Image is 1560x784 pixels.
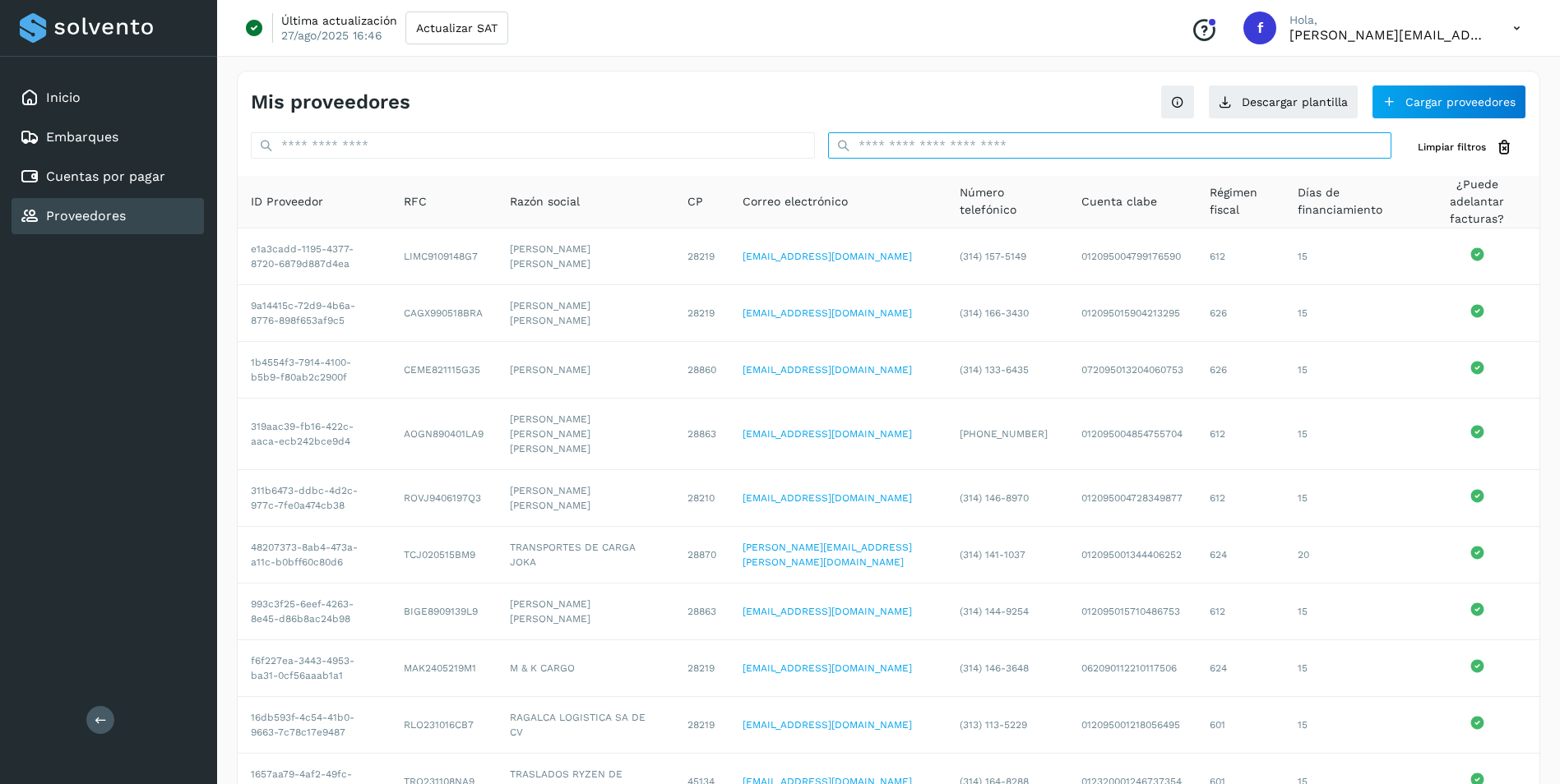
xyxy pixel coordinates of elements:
td: RLO231016CB7 [391,697,497,754]
td: 993c3f25-6eef-4263-8e45-d86b8ac24b98 [238,583,391,640]
td: 28870 [674,527,729,583]
span: Días de financiamiento [1298,184,1402,219]
a: Proveedores [46,208,126,224]
td: 28860 [674,342,729,399]
span: Cuenta clabe [1081,193,1157,210]
td: 601 [1197,697,1285,754]
span: (314) 157-5149 [960,251,1026,262]
button: Descargar plantilla [1208,85,1359,119]
td: [PERSON_NAME] [497,342,674,399]
td: 28210 [674,470,729,527]
td: BIGE8909139L9 [391,583,497,640]
td: TRANSPORTES DE CARGA JOKA [497,527,674,583]
a: [EMAIL_ADDRESS][DOMAIN_NAME] [743,606,912,617]
td: 28219 [674,697,729,754]
td: RAGALCA LOGISTICA SA DE CV [497,697,674,754]
a: [EMAIL_ADDRESS][DOMAIN_NAME] [743,719,912,731]
td: 012095001218056495 [1068,697,1197,754]
td: 612 [1197,583,1285,640]
td: 15 [1285,640,1415,697]
td: 15 [1285,228,1415,285]
div: Proveedores [12,198,204,234]
td: 20 [1285,527,1415,583]
td: 624 [1197,527,1285,583]
td: f6f227ea-3443-4953-ba31-0cf56aaab1a1 [238,640,391,697]
a: [EMAIL_ADDRESS][DOMAIN_NAME] [743,251,912,262]
span: (314) 141-1037 [960,549,1025,560]
td: [PERSON_NAME] [PERSON_NAME] [497,583,674,640]
td: 15 [1285,470,1415,527]
td: [PERSON_NAME] [PERSON_NAME] [497,285,674,342]
a: Inicio [46,90,81,105]
td: [PERSON_NAME] [PERSON_NAME] [497,470,674,527]
td: 15 [1285,342,1415,399]
td: 072095013204060753 [1068,342,1197,399]
div: Inicio [12,80,204,116]
td: AOGN890401LA9 [391,399,497,470]
td: 626 [1197,342,1285,399]
td: 012095001344406252 [1068,527,1197,583]
span: (314) 146-3648 [960,662,1029,674]
td: 062090112210117506 [1068,640,1197,697]
a: [EMAIL_ADDRESS][DOMAIN_NAME] [743,662,912,674]
td: [PERSON_NAME] [PERSON_NAME] [PERSON_NAME] [497,399,674,470]
span: Razón social [510,193,580,210]
span: Régimen fiscal [1210,184,1271,219]
td: 612 [1197,399,1285,470]
span: CP [687,193,703,210]
td: MAK2405219M1 [391,640,497,697]
td: 9a14415c-72d9-4b6a-8776-898f653af9c5 [238,285,391,342]
td: 626 [1197,285,1285,342]
td: 612 [1197,228,1285,285]
td: 28219 [674,228,729,285]
td: 319aac39-fb16-422c-aaca-ecb242bce9d4 [238,399,391,470]
td: CAGX990518BRA [391,285,497,342]
td: 28863 [674,583,729,640]
span: (314) 146-8970 [960,492,1029,504]
td: 1b4554f3-7914-4100-b5b9-f80ab2c2900f [238,342,391,399]
span: Correo electrónico [743,193,848,210]
td: 15 [1285,399,1415,470]
td: 612 [1197,470,1285,527]
p: 27/ago/2025 16:46 [281,28,382,43]
span: (314) 133-6435 [960,364,1029,376]
td: M & K CARGO [497,640,674,697]
button: Cargar proveedores [1372,85,1526,119]
td: 311b6473-ddbc-4d2c-977c-7fe0a474cb38 [238,470,391,527]
a: [PERSON_NAME][EMAIL_ADDRESS][PERSON_NAME][DOMAIN_NAME] [743,542,912,568]
a: Cuentas por pagar [46,168,165,184]
a: [EMAIL_ADDRESS][DOMAIN_NAME] [743,492,912,504]
td: 012095004728349877 [1068,470,1197,527]
span: Número telefónico [960,184,1055,219]
td: LIMC9109148G7 [391,228,497,285]
td: 012095004799176590 [1068,228,1197,285]
a: [EMAIL_ADDRESS][DOMAIN_NAME] [743,307,912,319]
td: 48207373-8ab4-473a-a11c-b0bff60c80d6 [238,527,391,583]
button: Limpiar filtros [1405,132,1526,163]
td: TCJ020515BM9 [391,527,497,583]
td: [PERSON_NAME] [PERSON_NAME] [497,228,674,285]
td: e1a3cadd-1195-4377-8720-6879d887d4ea [238,228,391,285]
td: 16db593f-4c54-41b0-9663-7c78c17e9487 [238,697,391,754]
td: ROVJ9406197Q3 [391,470,497,527]
td: 28219 [674,285,729,342]
div: Cuentas por pagar [12,159,204,195]
span: RFC [404,193,427,210]
span: ID Proveedor [251,193,323,210]
span: Actualizar SAT [416,22,498,34]
td: 15 [1285,697,1415,754]
p: Última actualización [281,13,397,28]
a: [EMAIL_ADDRESS][DOMAIN_NAME] [743,428,912,440]
h4: Mis proveedores [251,90,410,114]
a: Embarques [46,129,118,145]
span: (313) 113-5229 [960,719,1027,731]
td: 012095015904213295 [1068,285,1197,342]
td: 012095004854755704 [1068,399,1197,470]
p: favio.serrano@logisticabennu.com [1289,27,1487,43]
span: Limpiar filtros [1418,140,1486,154]
td: 012095015710486753 [1068,583,1197,640]
span: (314) 166-3430 [960,307,1029,319]
button: Actualizar SAT [405,12,508,44]
td: 28863 [674,399,729,470]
